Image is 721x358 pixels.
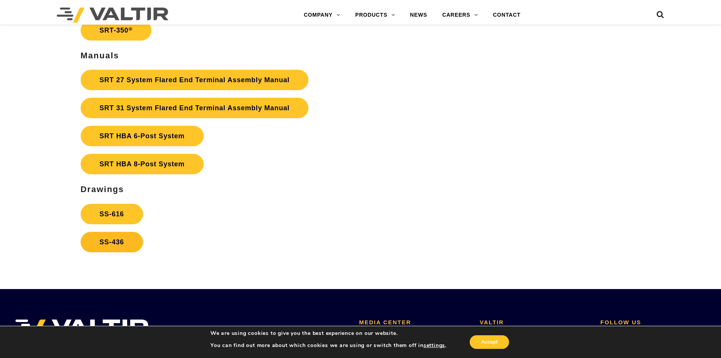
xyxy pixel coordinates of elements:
a: COMPANY [296,8,348,23]
a: SRT-350® [81,20,151,41]
button: Accept [470,335,509,349]
a: SS-616 [81,204,143,224]
button: settings [424,342,445,349]
a: SRT 27 System Flared End Terminal Assembly Manual [81,70,308,90]
p: You can find out more about which cookies we are using or switch them off in . [210,342,447,349]
img: VALTIR [11,319,149,338]
img: Valtir [57,8,168,23]
sup: ® [128,26,132,32]
a: SRT HBA 6-Post System [81,126,204,146]
strong: Drawings [81,184,124,194]
a: SS-436 [81,232,143,252]
h2: MEDIA CENTER [359,319,469,326]
a: NEWS [402,8,434,23]
strong: SRT HBA 6-Post System [100,132,185,140]
a: PRODUCTS [348,8,403,23]
a: SRT HBA 8-Post System [81,154,204,174]
a: SRT 31 System Flared End Terminal Assembly Manual [81,98,308,118]
h2: VALTIR [480,319,589,326]
p: We are using cookies to give you the best experience on our website. [210,330,447,337]
h2: FOLLOW US [600,319,710,326]
strong: Manuals [81,51,119,60]
a: CONTACT [485,8,528,23]
a: CAREERS [435,8,486,23]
